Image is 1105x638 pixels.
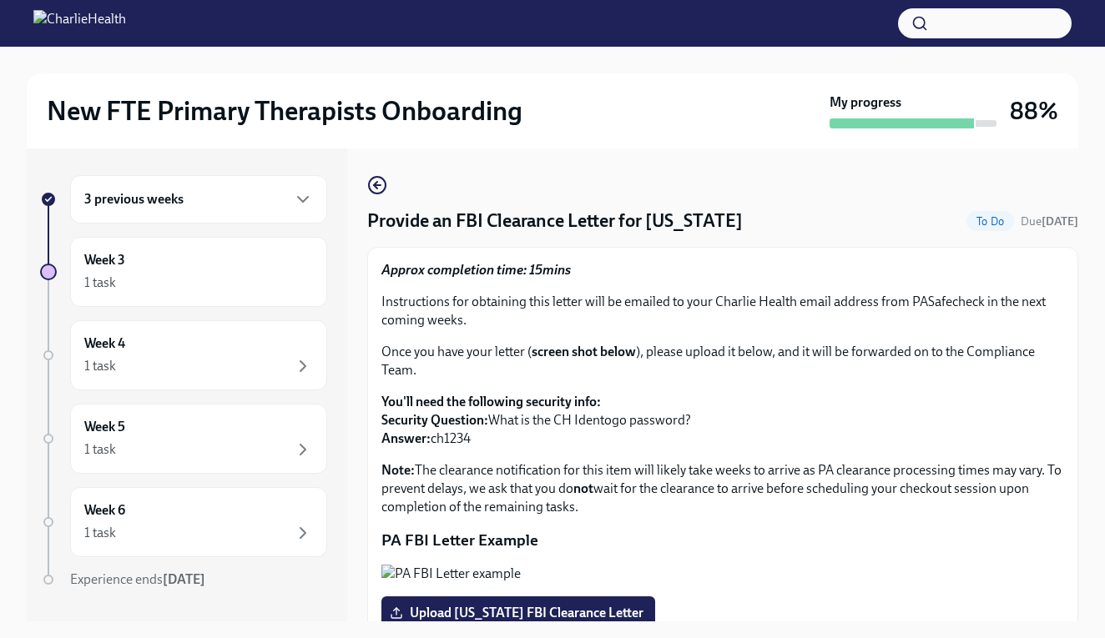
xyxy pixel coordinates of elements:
h2: New FTE Primary Therapists Onboarding [47,94,522,128]
div: 1 task [84,440,116,459]
a: Week 41 task [40,320,327,390]
div: 1 task [84,357,116,375]
span: Upload [US_STATE] FBI Clearance Letter [393,605,643,621]
span: To Do [966,215,1014,228]
h6: Week 4 [84,334,125,353]
h6: Week 3 [84,251,125,269]
span: Due [1021,214,1078,229]
span: September 25th, 2025 10:00 [1021,214,1078,229]
h6: 3 previous weeks [84,190,184,208]
span: Experience ends [70,571,205,587]
a: Week 51 task [40,404,327,474]
strong: [DATE] [163,571,205,587]
strong: My progress [830,93,901,112]
strong: not [573,480,593,496]
strong: Note: [381,462,415,478]
strong: screen shot below [532,344,636,359]
strong: Security Question: [381,412,488,428]
h6: Week 6 [84,501,125,520]
img: CharlieHealth [33,10,126,37]
strong: [DATE] [1042,214,1078,229]
h4: Provide an FBI Clearance Letter for [US_STATE] [367,208,743,234]
p: The clearance notification for this item will likely take weeks to arrive as PA clearance process... [381,461,1064,516]
strong: Approx completion time: 15mins [381,262,571,278]
a: Week 31 task [40,237,327,307]
label: Upload [US_STATE] FBI Clearance Letter [381,596,655,630]
a: Week 61 task [40,487,327,557]
div: 3 previous weeks [70,175,327,224]
p: Once you have your letter ( ), please upload it below, and it will be forwarded on to the Complia... [381,343,1064,379]
strong: You'll need the following security info: [381,394,601,409]
p: What is the CH Identogo password? ch1234 [381,393,1064,448]
div: 1 task [84,524,116,542]
div: 1 task [84,274,116,292]
p: PA FBI Letter Example [381,530,1064,551]
h3: 88% [1010,96,1058,126]
p: Instructions for obtaining this letter will be emailed to your Charlie Health email address from ... [381,293,1064,329]
button: Zoom image [381,565,1064,583]
h6: Week 5 [84,418,125,436]
strong: Answer: [381,430,431,446]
